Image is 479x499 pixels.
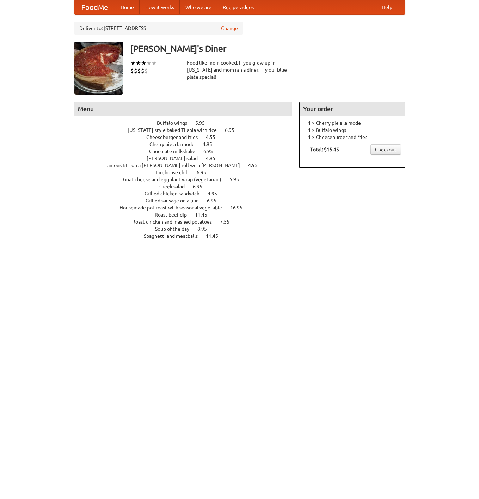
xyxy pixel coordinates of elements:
span: Soup of the day [155,226,196,232]
span: Grilled chicken sandwich [145,191,207,196]
span: Chocolate milkshake [149,148,202,154]
a: Change [221,25,238,32]
a: Home [115,0,140,14]
a: Roast beef dip 11.45 [155,212,220,218]
li: 1 × Cheeseburger and fries [303,134,401,141]
span: Grilled sausage on a bun [146,198,206,203]
a: Roast chicken and mashed potatoes 7.55 [132,219,242,225]
span: 7.55 [220,219,237,225]
b: Total: $15.45 [310,147,339,152]
a: Chocolate milkshake 6.95 [149,148,226,154]
span: [US_STATE]-style baked Tilapia with rice [128,127,224,133]
span: 4.95 [206,156,222,161]
span: Cherry pie a la mode [149,141,202,147]
h4: Menu [74,102,292,116]
a: Cheeseburger and fries 4.55 [146,134,228,140]
a: Famous BLT on a [PERSON_NAME] roll with [PERSON_NAME] 4.95 [104,163,271,168]
li: $ [141,67,145,75]
div: Food like mom cooked, if you grew up in [US_STATE] and mom ran a diner. Try our blue plate special! [187,59,293,80]
li: 1 × Cherry pie a la mode [303,120,401,127]
div: Deliver to: [STREET_ADDRESS] [74,22,243,35]
span: 8.95 [197,226,214,232]
span: Buffalo wings [157,120,194,126]
a: [US_STATE]-style baked Tilapia with rice 6.95 [128,127,247,133]
li: $ [145,67,148,75]
span: Roast chicken and mashed potatoes [132,219,219,225]
span: Spaghetti and meatballs [144,233,205,239]
span: Cheeseburger and fries [146,134,205,140]
li: $ [134,67,137,75]
h4: Your order [300,102,405,116]
span: 16.95 [230,205,250,211]
span: [PERSON_NAME] salad [147,156,205,161]
a: Buffalo wings 5.95 [157,120,218,126]
a: Soup of the day 8.95 [155,226,220,232]
span: Greek salad [159,184,192,189]
h3: [PERSON_NAME]'s Diner [130,42,405,56]
span: 6.95 [193,184,209,189]
span: 6.95 [203,148,220,154]
a: How it works [140,0,180,14]
li: ★ [141,59,146,67]
span: Housemade pot roast with seasonal vegetable [119,205,229,211]
li: ★ [130,59,136,67]
a: Cherry pie a la mode 4.95 [149,141,225,147]
span: 11.45 [206,233,225,239]
span: 5.95 [195,120,212,126]
a: Who we are [180,0,217,14]
a: Spaghetti and meatballs 11.45 [144,233,231,239]
span: Roast beef dip [155,212,194,218]
span: 11.45 [195,212,214,218]
img: angular.jpg [74,42,123,95]
span: Famous BLT on a [PERSON_NAME] roll with [PERSON_NAME] [104,163,247,168]
li: ★ [146,59,152,67]
span: 5.95 [229,177,246,182]
a: Firehouse chili 6.95 [156,170,219,175]
a: FoodMe [74,0,115,14]
a: Grilled chicken sandwich 4.95 [145,191,230,196]
li: $ [130,67,134,75]
a: [PERSON_NAME] salad 4.95 [147,156,228,161]
li: ★ [136,59,141,67]
span: 6.95 [197,170,213,175]
li: $ [137,67,141,75]
a: Greek salad 6.95 [159,184,215,189]
a: Checkout [370,144,401,155]
a: Housemade pot roast with seasonal vegetable 16.95 [119,205,256,211]
a: Help [376,0,398,14]
li: ★ [152,59,157,67]
span: 4.95 [208,191,224,196]
span: 6.95 [207,198,223,203]
span: 6.95 [225,127,241,133]
a: Grilled sausage on a bun 6.95 [146,198,229,203]
a: Goat cheese and eggplant wrap (vegetarian) 5.95 [123,177,252,182]
span: Goat cheese and eggplant wrap (vegetarian) [123,177,228,182]
span: 4.55 [206,134,222,140]
span: 4.95 [248,163,265,168]
span: Firehouse chili [156,170,196,175]
span: 4.95 [203,141,219,147]
li: 1 × Buffalo wings [303,127,401,134]
a: Recipe videos [217,0,259,14]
